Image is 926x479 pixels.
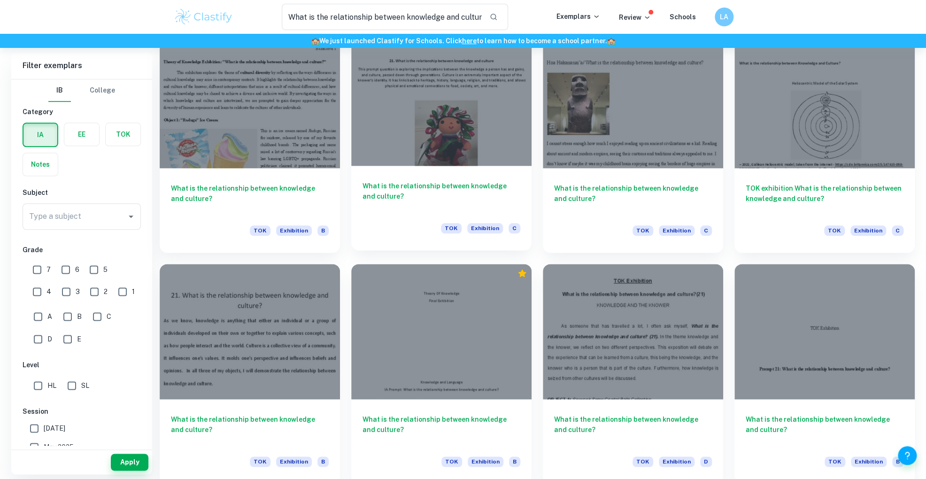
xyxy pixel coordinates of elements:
span: TOK [824,225,845,236]
p: Review [619,12,651,23]
span: 5 [103,264,108,275]
span: C [700,225,712,236]
span: Exhibition [659,456,694,467]
div: Filter type choice [48,79,115,102]
button: Help and Feedback [898,446,917,465]
span: 🏫 [311,37,319,45]
span: TOK [825,456,845,467]
h6: Session [23,406,141,417]
h6: Level [23,360,141,370]
span: 2 [104,286,108,297]
h6: We just launched Clastify for Schools. Click to learn how to become a school partner. [2,36,924,46]
img: Clastify logo [174,8,233,26]
span: Exhibition [467,223,503,233]
button: EE [64,123,99,146]
span: Exhibition [468,456,503,467]
button: TOK [106,123,140,146]
span: A [47,311,52,322]
span: C [892,225,903,236]
h6: Filter exemplars [11,53,152,79]
a: What is the relationship between knowledge and culture?TOKExhibitionC [351,33,532,253]
h6: TOK exhibition What is the relationship between knowledge and culture? [746,183,903,214]
span: B [892,456,903,467]
span: 7 [46,264,51,275]
a: What is the relationship between knowledge and culture?TOKExhibitionB [160,33,340,253]
a: Schools [670,13,696,21]
span: 4 [46,286,51,297]
h6: Category [23,107,141,117]
span: B [509,456,520,467]
a: TOK exhibition What is the relationship between knowledge and culture?TOKExhibitionC [734,33,915,253]
span: [DATE] [44,423,65,433]
span: Exhibition [851,456,887,467]
h6: Subject [23,187,141,198]
button: College [90,79,115,102]
span: C [509,223,520,233]
span: B [317,456,329,467]
div: Premium [517,269,527,278]
span: E [77,334,81,344]
h6: LA [719,12,730,22]
h6: What is the relationship between knowledge and culture? [746,414,903,445]
span: 🏫 [607,37,615,45]
button: LA [715,8,733,26]
span: 3 [76,286,80,297]
span: TOK [250,225,270,236]
button: IA [23,124,57,146]
h6: What is the relationship between knowledge and culture? [363,414,520,445]
span: B [77,311,82,322]
button: Apply [111,454,148,471]
span: Exhibition [850,225,886,236]
span: SL [81,380,89,391]
span: Exhibition [276,456,312,467]
span: 6 [75,264,79,275]
h6: Grade [23,245,141,255]
span: TOK [633,225,653,236]
h6: What is the relationship between knowledge and culture? [171,414,329,445]
span: D [700,456,712,467]
span: Exhibition [276,225,312,236]
input: Search for any exemplars... [282,4,482,30]
a: What is the relationship between knowledge and culture?TOKExhibitionC [543,33,723,253]
span: 1 [132,286,135,297]
span: B [317,225,329,236]
span: Exhibition [659,225,694,236]
h6: What is the relationship between knowledge and culture? [554,183,712,214]
span: C [107,311,111,322]
span: D [47,334,52,344]
span: TOK [250,456,270,467]
button: IB [48,79,71,102]
span: TOK [441,223,462,233]
h6: What is the relationship between knowledge and culture? [171,183,329,214]
button: Open [124,210,138,223]
span: HL [47,380,56,391]
p: Exemplars [556,11,600,22]
span: TOK [633,456,653,467]
a: here [462,37,477,45]
span: TOK [441,456,462,467]
button: Notes [23,153,58,176]
h6: What is the relationship between knowledge and culture? [554,414,712,445]
span: May 2025 [44,442,74,452]
h6: What is the relationship between knowledge and culture? [363,181,520,212]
